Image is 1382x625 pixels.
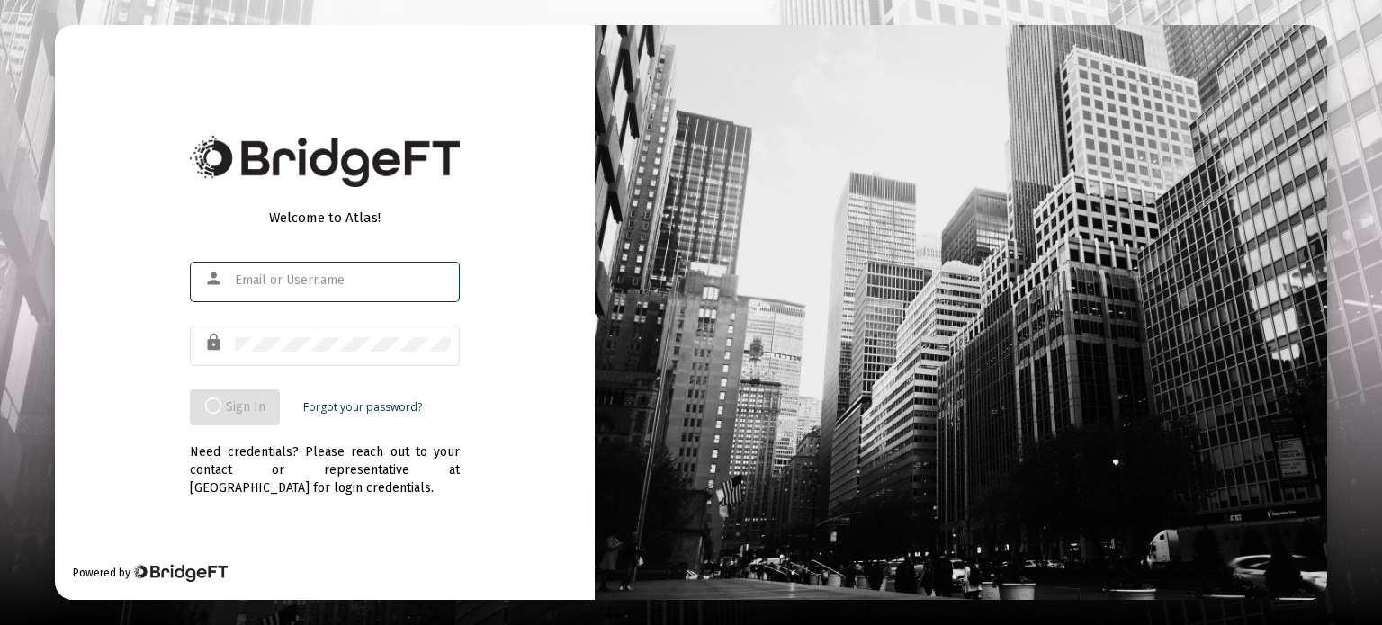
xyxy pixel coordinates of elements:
[204,268,226,290] mat-icon: person
[190,136,460,187] img: Bridge Financial Technology Logo
[73,564,227,582] div: Powered by
[190,425,460,497] div: Need credentials? Please reach out to your contact or representative at [GEOGRAPHIC_DATA] for log...
[190,209,460,227] div: Welcome to Atlas!
[303,398,422,416] a: Forgot your password?
[132,564,227,582] img: Bridge Financial Technology Logo
[190,389,280,425] button: Sign In
[204,399,265,415] span: Sign In
[204,332,226,353] mat-icon: lock
[235,273,451,288] input: Email or Username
